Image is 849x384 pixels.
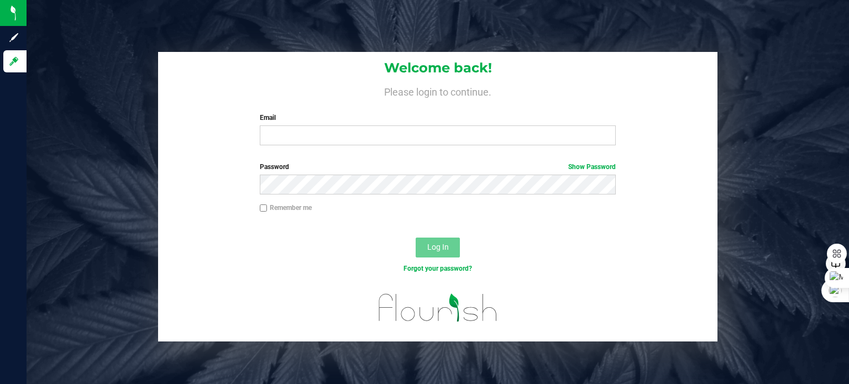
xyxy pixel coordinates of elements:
input: Remember me [260,204,268,212]
img: flourish_logo.svg [368,285,508,330]
button: Log In [416,238,460,257]
span: Password [260,163,289,171]
label: Remember me [260,203,312,213]
span: Log In [427,243,449,251]
inline-svg: Log in [8,56,19,67]
a: Forgot your password? [403,265,472,272]
a: Show Password [568,163,616,171]
label: Email [260,113,616,123]
inline-svg: Sign up [8,32,19,43]
h1: Welcome back! [158,61,717,75]
h4: Please login to continue. [158,84,717,97]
